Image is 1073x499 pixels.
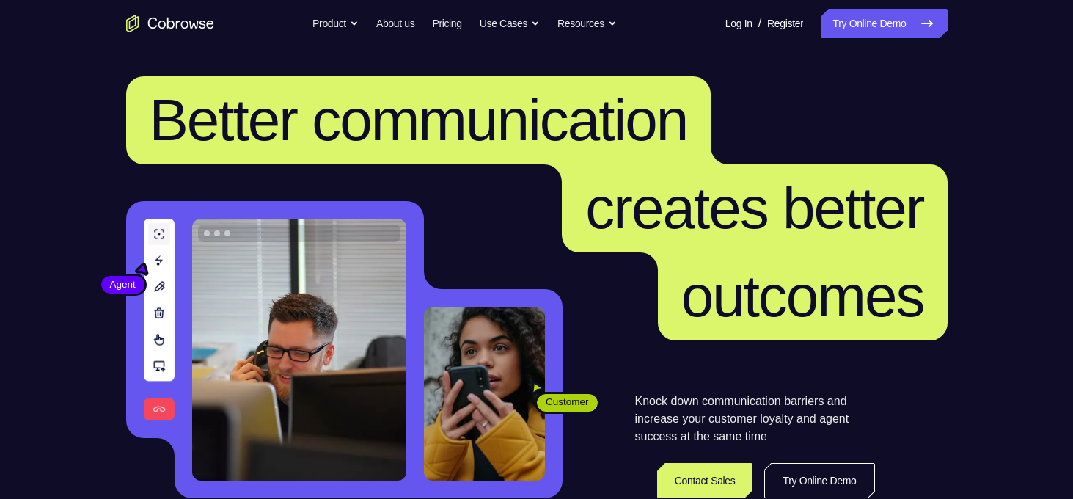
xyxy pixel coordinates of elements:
[557,9,617,38] button: Resources
[376,9,414,38] a: About us
[585,175,923,241] span: creates better
[635,393,875,445] p: Knock down communication barriers and increase your customer loyalty and agent success at the sam...
[312,9,359,38] button: Product
[480,9,540,38] button: Use Cases
[725,9,752,38] a: Log In
[150,87,688,153] span: Better communication
[764,463,874,498] a: Try Online Demo
[821,9,947,38] a: Try Online Demo
[432,9,461,38] a: Pricing
[192,219,406,481] img: A customer support agent talking on the phone
[657,463,753,498] a: Contact Sales
[758,15,761,32] span: /
[681,263,924,329] span: outcomes
[767,9,803,38] a: Register
[126,15,214,32] a: Go to the home page
[424,307,545,481] img: A customer holding their phone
